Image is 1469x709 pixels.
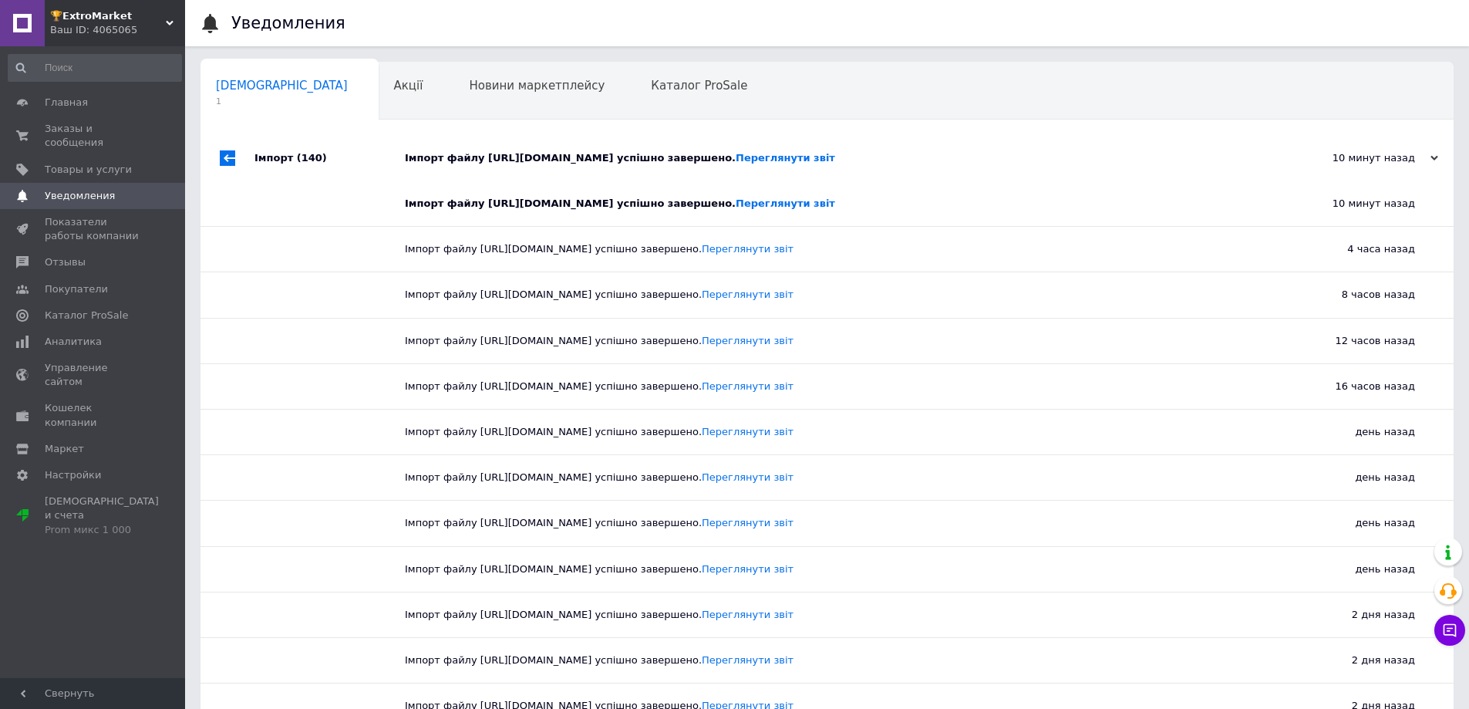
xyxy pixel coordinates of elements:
[405,380,1261,393] div: Імпорт файлу [URL][DOMAIN_NAME] успішно завершено.
[297,152,327,164] span: (140)
[216,79,348,93] span: [DEMOGRAPHIC_DATA]
[1261,455,1454,500] div: день назад
[702,380,793,392] a: Переглянути звіт
[1261,272,1454,317] div: 8 часов назад
[469,79,605,93] span: Новини маркетплейсу
[405,334,1261,348] div: Імпорт файлу [URL][DOMAIN_NAME] успішно завершено.
[651,79,747,93] span: Каталог ProSale
[702,335,793,346] a: Переглянути звіт
[702,426,793,437] a: Переглянути звіт
[45,189,115,203] span: Уведомления
[702,563,793,575] a: Переглянути звіт
[231,14,345,32] h1: Уведомления
[702,517,793,528] a: Переглянути звіт
[45,335,102,349] span: Аналитика
[405,151,1284,165] div: Імпорт файлу [URL][DOMAIN_NAME] успішно завершено.
[45,122,143,150] span: Заказы и сообщения
[736,152,835,164] a: Переглянути звіт
[405,608,1261,622] div: Імпорт файлу [URL][DOMAIN_NAME] успішно завершено.
[702,654,793,666] a: Переглянути звіт
[45,495,159,537] span: [DEMOGRAPHIC_DATA] и счета
[1261,410,1454,454] div: день назад
[405,562,1261,576] div: Імпорт файлу [URL][DOMAIN_NAME] успішно завершено.
[216,96,348,107] span: 1
[50,23,185,37] div: Ваш ID: 4065065
[1261,547,1454,592] div: день назад
[45,309,128,322] span: Каталог ProSale
[702,243,793,255] a: Переглянути звіт
[1261,593,1454,637] div: 2 дня назад
[45,282,108,296] span: Покупатели
[405,425,1261,439] div: Імпорт файлу [URL][DOMAIN_NAME] успішно завершено.
[405,516,1261,530] div: Імпорт файлу [URL][DOMAIN_NAME] успішно завершено.
[1284,151,1438,165] div: 10 минут назад
[45,255,86,269] span: Отзывы
[405,242,1261,256] div: Імпорт файлу [URL][DOMAIN_NAME] успішно завершено.
[1261,638,1454,683] div: 2 дня назад
[702,609,793,620] a: Переглянути звіт
[45,163,132,177] span: Товары и услуги
[45,401,143,429] span: Кошелек компании
[405,288,1261,302] div: Імпорт файлу [URL][DOMAIN_NAME] успішно завершено.
[254,135,405,181] div: Імпорт
[1261,319,1454,363] div: 12 часов назад
[8,54,182,82] input: Поиск
[45,361,143,389] span: Управление сайтом
[736,198,835,209] a: Переглянути звіт
[45,215,143,243] span: Показатели работы компании
[50,9,166,23] span: 🏆𝗘𝘅𝘁𝗿𝗼𝗠𝗮𝗿𝗸𝗲𝘁
[45,442,84,456] span: Маркет
[1434,615,1465,646] button: Чат с покупателем
[1261,501,1454,545] div: день назад
[405,653,1261,667] div: Імпорт файлу [URL][DOMAIN_NAME] успішно завершено.
[394,79,423,93] span: Акції
[45,523,159,537] div: Prom микс 1 000
[702,289,793,300] a: Переглянути звіт
[405,471,1261,484] div: Імпорт файлу [URL][DOMAIN_NAME] успішно завершено.
[1261,227,1454,272] div: 4 часа назад
[702,471,793,483] a: Переглянути звіт
[1261,364,1454,409] div: 16 часов назад
[405,197,1261,211] div: Імпорт файлу [URL][DOMAIN_NAME] успішно завершено.
[45,96,88,110] span: Главная
[1261,181,1454,226] div: 10 минут назад
[45,468,101,482] span: Настройки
